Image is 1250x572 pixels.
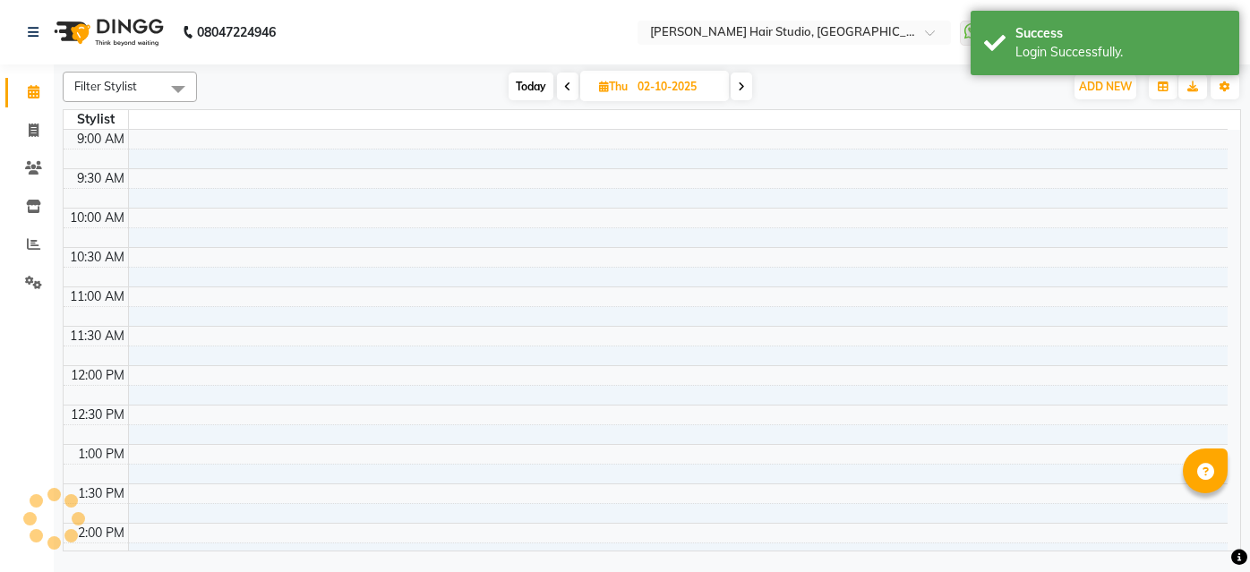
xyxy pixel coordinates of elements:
[74,445,128,464] div: 1:00 PM
[64,110,128,129] div: Stylist
[73,169,128,188] div: 9:30 AM
[67,406,128,424] div: 12:30 PM
[1079,80,1132,93] span: ADD NEW
[509,73,553,100] span: Today
[1015,24,1226,43] div: Success
[1175,500,1232,554] iframe: chat widget
[66,209,128,227] div: 10:00 AM
[74,79,137,93] span: Filter Stylist
[66,248,128,267] div: 10:30 AM
[66,287,128,306] div: 11:00 AM
[66,327,128,346] div: 11:30 AM
[197,7,276,57] b: 08047224946
[74,524,128,542] div: 2:00 PM
[595,80,632,93] span: Thu
[73,130,128,149] div: 9:00 AM
[632,73,722,100] input: 2025-10-02
[67,366,128,385] div: 12:00 PM
[74,484,128,503] div: 1:30 PM
[46,7,168,57] img: logo
[1015,43,1226,62] div: Login Successfully.
[1074,74,1136,99] button: ADD NEW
